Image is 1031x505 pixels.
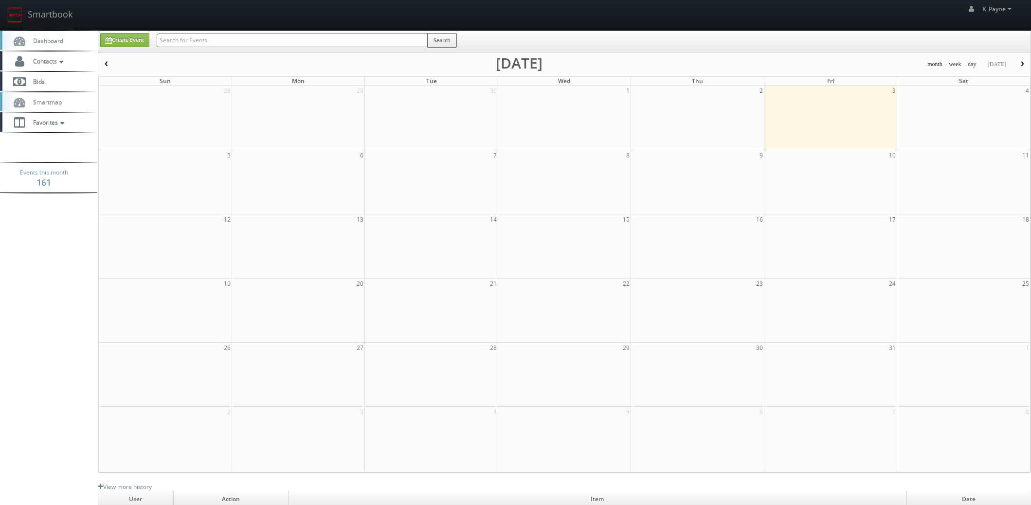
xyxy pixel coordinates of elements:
[492,407,498,417] span: 4
[7,7,23,23] img: smartbook-logo.png
[489,214,498,225] span: 14
[160,77,171,85] span: Sun
[226,150,232,160] span: 5
[98,483,152,491] a: View more history
[625,150,631,160] span: 8
[223,343,232,353] span: 26
[356,86,364,96] span: 29
[36,176,51,188] strong: 161
[223,86,232,96] span: 28
[755,343,764,353] span: 30
[759,86,764,96] span: 2
[759,407,764,417] span: 6
[1025,343,1030,353] span: 1
[924,58,946,70] button: month
[223,214,232,225] span: 12
[427,33,457,48] button: Search
[625,86,631,96] span: 1
[489,279,498,289] span: 21
[20,168,68,177] span: Events this month
[356,279,364,289] span: 20
[100,33,149,47] a: Create Event
[292,77,305,85] span: Mon
[888,150,897,160] span: 10
[489,86,498,96] span: 30
[489,343,498,353] span: 28
[755,279,764,289] span: 23
[223,279,232,289] span: 19
[356,214,364,225] span: 13
[891,86,897,96] span: 3
[28,118,67,126] span: Favorites
[492,150,498,160] span: 7
[625,407,631,417] span: 5
[622,279,631,289] span: 22
[1021,279,1030,289] span: 25
[28,98,62,106] span: Smartmap
[984,58,1010,70] button: [DATE]
[827,77,834,85] span: Fri
[982,5,1014,13] span: K_Payne
[1021,150,1030,160] span: 11
[622,343,631,353] span: 29
[622,214,631,225] span: 15
[888,343,897,353] span: 31
[359,150,364,160] span: 6
[426,77,437,85] span: Tue
[1021,214,1030,225] span: 18
[356,343,364,353] span: 27
[1025,86,1030,96] span: 4
[759,150,764,160] span: 9
[692,77,703,85] span: Thu
[359,407,364,417] span: 3
[945,58,965,70] button: week
[959,77,968,85] span: Sat
[28,77,45,86] span: Bids
[558,77,570,85] span: Wed
[755,214,764,225] span: 16
[28,36,63,45] span: Dashboard
[888,279,897,289] span: 24
[888,214,897,225] span: 17
[157,34,428,47] input: Search for Events
[1025,407,1030,417] span: 8
[226,407,232,417] span: 2
[496,58,543,68] h2: [DATE]
[964,58,980,70] button: day
[28,57,66,65] span: Contacts
[891,407,897,417] span: 7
